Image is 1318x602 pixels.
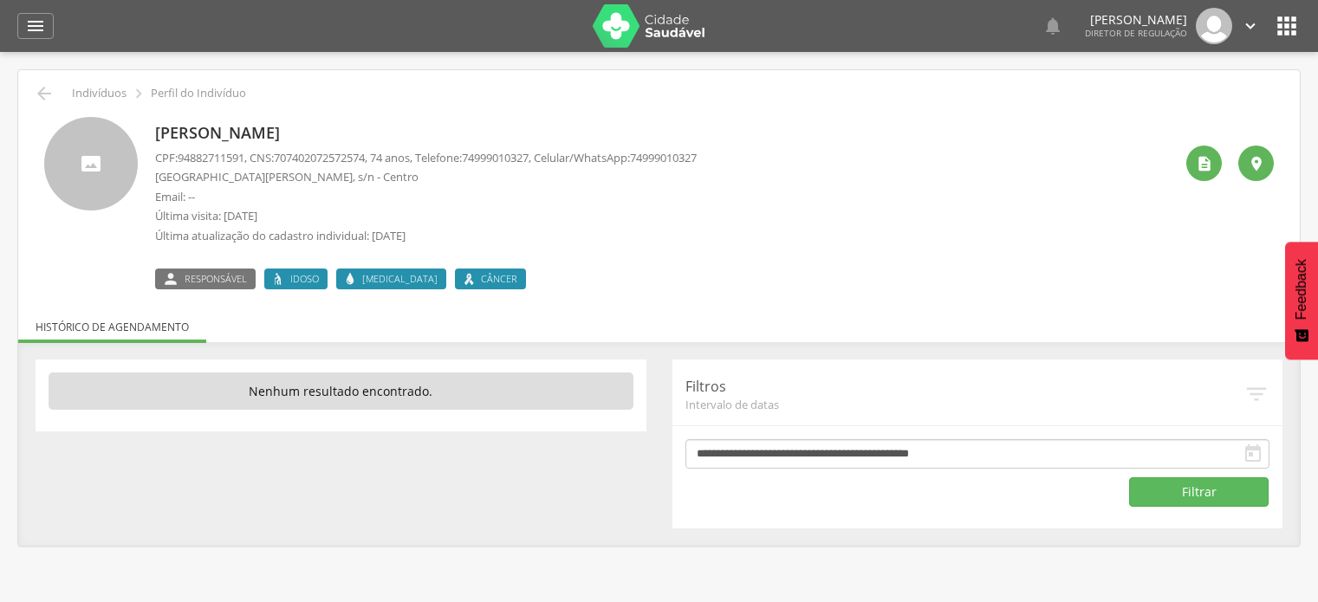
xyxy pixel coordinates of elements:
p: [PERSON_NAME] [1085,14,1187,26]
p: [PERSON_NAME] [155,122,697,145]
span: 94882711591 [178,150,244,165]
a:  [1241,8,1260,44]
p: Perfil do Indivíduo [151,87,246,100]
p: [GEOGRAPHIC_DATA][PERSON_NAME], s/n - Centro [155,169,697,185]
div: Localização [1238,146,1274,181]
i:  [129,84,148,103]
span: Intervalo de datas [685,397,1244,412]
span: 707402072572574 [274,150,365,165]
i:  [1273,12,1301,40]
button: Filtrar [1129,477,1269,507]
span: Feedback [1294,259,1309,320]
span: [MEDICAL_DATA] [362,272,438,286]
span: Diretor de regulação [1085,27,1187,39]
p: Indivíduos [72,87,127,100]
i:  [1243,443,1263,464]
i:  [1042,16,1063,36]
p: Nenhum resultado encontrado. [49,372,633,411]
i:  [162,272,179,286]
button: Feedback - Mostrar pesquisa [1285,242,1318,359]
i:  [1243,381,1269,407]
span: Responsável [185,272,247,286]
p: Email: -- [155,189,697,205]
span: 74999010327 [630,150,697,165]
i:  [1248,155,1265,172]
p: CPF: , CNS: , 74 anos, Telefone: , Celular/WhatsApp: [155,150,697,166]
i:  [25,16,46,36]
p: Última visita: [DATE] [155,208,697,224]
i:  [1241,16,1260,36]
span: 74999010327 [462,150,529,165]
div: Ver histórico de cadastramento [1186,146,1222,181]
span: Idoso [290,272,319,286]
p: Última atualização do cadastro individual: [DATE] [155,228,697,244]
i: Voltar [34,83,55,104]
i:  [1196,155,1213,172]
p: Filtros [685,377,1244,397]
a:  [17,13,54,39]
span: Câncer [481,272,517,286]
a:  [1042,8,1063,44]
